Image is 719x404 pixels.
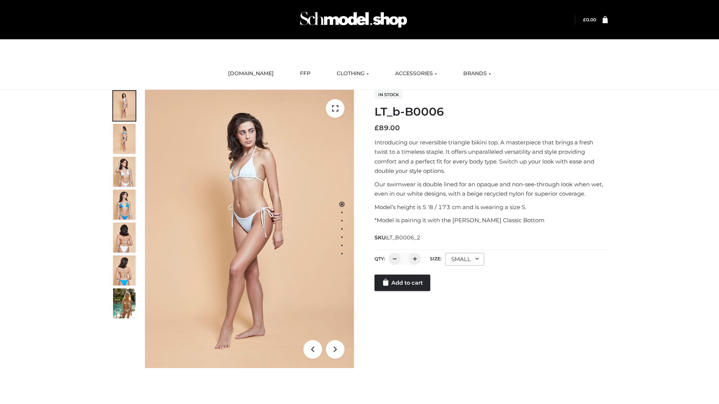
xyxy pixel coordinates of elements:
[113,288,136,318] img: Arieltop_CloudNine_AzureSky2.jpg
[222,65,279,82] a: [DOMAIN_NAME]
[387,234,421,241] span: LT_B0006_2
[113,124,136,154] img: ArielClassicBikiniTop_CloudNine_AzureSky_OW114ECO_2-scaled.jpg
[374,105,608,119] h1: LT_b-B0006
[374,124,400,132] bdi: 89.00
[458,65,497,82] a: BRANDS
[374,180,608,199] p: Our swimwear is double lined for an opaque and non-see-through look when wet, even in our white d...
[113,157,136,187] img: ArielClassicBikiniTop_CloudNine_AzureSky_OW114ECO_3-scaled.jpg
[374,256,385,261] label: QTY:
[430,256,442,261] label: Size:
[297,5,410,34] img: Schmodel Admin 964
[374,138,608,176] p: Introducing our reversible triangle bikini top. A masterpiece that brings a fresh twist to a time...
[374,215,608,225] p: *Model is pairing it with the [PERSON_NAME] Classic Bottom
[374,233,421,242] span: SKU:
[445,253,484,266] div: SMALL
[374,275,430,291] a: Add to cart
[113,223,136,252] img: ArielClassicBikiniTop_CloudNine_AzureSky_OW114ECO_7-scaled.jpg
[331,65,374,82] a: CLOTHING
[389,65,443,82] a: ACCESSORIES
[583,17,596,22] a: £0.00
[583,17,586,22] span: £
[374,202,608,212] p: Model’s height is 5 ‘8 / 173 cm and is wearing a size S.
[113,91,136,121] img: ArielClassicBikiniTop_CloudNine_AzureSky_OW114ECO_1-scaled.jpg
[294,65,316,82] a: FFP
[145,90,354,368] img: LT_b-B0006
[113,255,136,285] img: ArielClassicBikiniTop_CloudNine_AzureSky_OW114ECO_8-scaled.jpg
[113,190,136,220] img: ArielClassicBikiniTop_CloudNine_AzureSky_OW114ECO_4-scaled.jpg
[374,90,403,99] span: In stock
[583,17,596,22] bdi: 0.00
[374,124,379,132] span: £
